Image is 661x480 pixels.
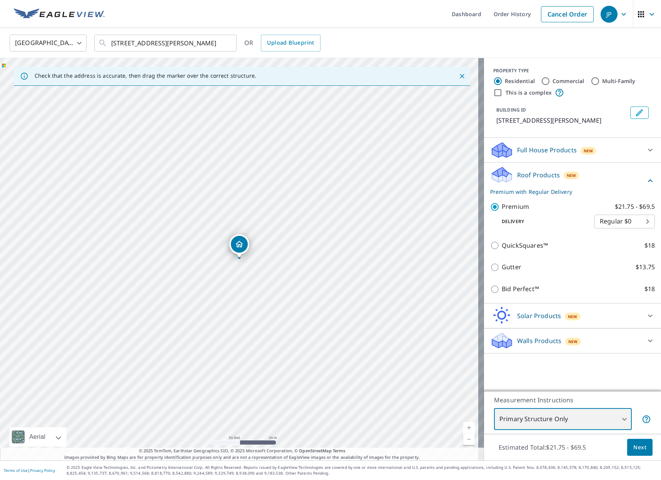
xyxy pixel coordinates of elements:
[490,218,594,225] p: Delivery
[463,433,475,445] a: Current Level 19, Zoom Out
[494,408,632,430] div: Primary Structure Only
[517,145,577,155] p: Full House Products
[553,77,584,85] label: Commercial
[267,38,314,48] span: Upload Blueprint
[502,284,539,294] p: Bid Perfect™
[502,202,529,212] p: Premium
[4,468,55,473] p: |
[541,6,594,22] a: Cancel Order
[4,468,28,473] a: Terms of Use
[229,234,249,258] div: Dropped pin, building 1, Residential property, 9915 Weston Ave Schofield, WI 54476
[636,262,655,272] p: $13.75
[644,241,655,250] p: $18
[333,448,346,453] a: Terms
[568,313,578,320] span: New
[14,8,105,20] img: EV Logo
[601,6,618,23] div: JP
[492,439,593,456] p: Estimated Total: $21.75 - $69.5
[493,67,652,74] div: PROPERTY TYPE
[261,35,320,52] a: Upload Blueprint
[490,188,646,196] p: Premium with Regular Delivery
[457,71,467,81] button: Close
[494,395,651,405] p: Measurement Instructions
[490,166,655,196] div: Roof ProductsNewPremium with Regular Delivery
[10,32,87,54] div: [GEOGRAPHIC_DATA]
[299,448,331,453] a: OpenStreetMap
[602,77,636,85] label: Multi-Family
[567,172,576,178] span: New
[490,141,655,159] div: Full House ProductsNew
[139,448,346,454] span: © 2025 TomTom, Earthstar Geographics SIO, © 2025 Microsoft Corporation, ©
[490,332,655,350] div: Walls ProductsNew
[633,443,646,452] span: Next
[615,202,655,212] p: $21.75 - $69.5
[642,415,651,424] span: Your report will include only the primary structure on the property. For example, a detached gara...
[496,107,526,113] p: BUILDING ID
[584,148,593,154] span: New
[630,107,649,119] button: Edit building 1
[644,284,655,294] p: $18
[30,468,55,473] a: Privacy Policy
[517,311,561,320] p: Solar Products
[244,35,320,52] div: OR
[594,211,655,232] div: Regular $0
[517,170,560,180] p: Roof Products
[27,427,48,447] div: Aerial
[67,465,657,476] p: © 2025 Eagle View Technologies, Inc. and Pictometry International Corp. All Rights Reserved. Repo...
[9,427,67,447] div: Aerial
[490,307,655,325] div: Solar ProductsNew
[505,77,535,85] label: Residential
[506,89,552,97] label: This is a complex
[627,439,653,456] button: Next
[502,241,548,250] p: QuickSquares™
[463,422,475,433] a: Current Level 19, Zoom In
[568,338,578,345] span: New
[502,262,521,272] p: Gutter
[35,72,256,79] p: Check that the address is accurate, then drag the marker over the correct structure.
[517,336,561,345] p: Walls Products
[496,116,627,125] p: [STREET_ADDRESS][PERSON_NAME]
[111,32,221,54] input: Search by address or latitude-longitude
